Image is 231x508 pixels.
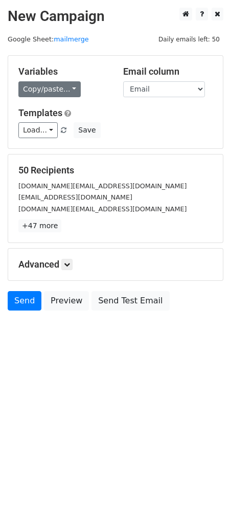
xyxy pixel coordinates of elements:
h5: Advanced [18,259,213,270]
small: Google Sheet: [8,35,89,43]
a: Templates [18,107,62,118]
h5: Email column [123,66,213,77]
a: Copy/paste... [18,81,81,97]
a: Load... [18,122,58,138]
span: Daily emails left: 50 [155,34,223,45]
small: [DOMAIN_NAME][EMAIL_ADDRESS][DOMAIN_NAME] [18,205,187,213]
a: Daily emails left: 50 [155,35,223,43]
a: Preview [44,291,89,311]
a: Send Test Email [91,291,169,311]
h5: Variables [18,66,108,77]
a: mailmerge [54,35,89,43]
iframe: Chat Widget [180,459,231,508]
a: Send [8,291,41,311]
h5: 50 Recipients [18,165,213,176]
button: Save [74,122,100,138]
h2: New Campaign [8,8,223,25]
small: [EMAIL_ADDRESS][DOMAIN_NAME] [18,193,132,201]
small: [DOMAIN_NAME][EMAIL_ADDRESS][DOMAIN_NAME] [18,182,187,190]
a: +47 more [18,219,61,232]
